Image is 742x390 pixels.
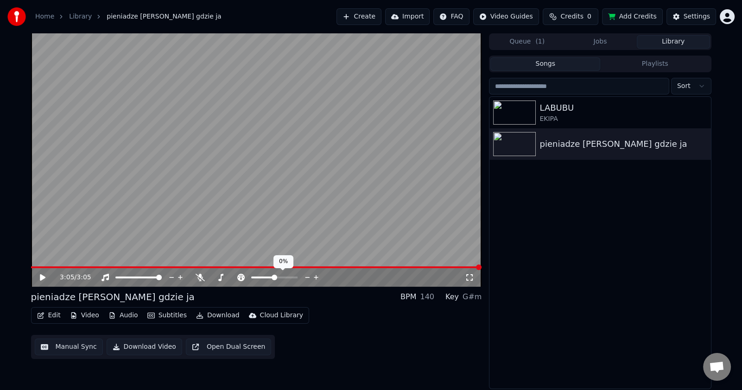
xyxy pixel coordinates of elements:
[35,12,222,21] nav: breadcrumb
[602,8,663,25] button: Add Credits
[600,57,710,71] button: Playlists
[33,309,64,322] button: Edit
[463,291,482,302] div: G#m
[60,273,74,282] span: 3:05
[336,8,381,25] button: Create
[76,273,91,282] span: 3:05
[535,37,545,46] span: ( 1 )
[7,7,26,26] img: youka
[543,8,598,25] button: Credits0
[144,309,190,322] button: Subtitles
[385,8,430,25] button: Import
[490,57,600,71] button: Songs
[107,12,221,21] span: pieniadze [PERSON_NAME] gdzie ja
[186,339,272,355] button: Open Dual Screen
[445,291,459,302] div: Key
[433,8,469,25] button: FAQ
[35,339,103,355] button: Manual Sync
[490,35,564,49] button: Queue
[192,309,243,322] button: Download
[684,12,710,21] div: Settings
[637,35,710,49] button: Library
[560,12,583,21] span: Credits
[587,12,591,21] span: 0
[35,12,54,21] a: Home
[105,309,142,322] button: Audio
[66,309,103,322] button: Video
[539,114,707,124] div: EKIPA
[260,311,303,320] div: Cloud Library
[539,101,707,114] div: LABUBU
[60,273,82,282] div: /
[677,82,691,91] span: Sort
[273,255,293,268] div: 0%
[31,290,195,303] div: pieniadze [PERSON_NAME] gdzie ja
[703,353,731,381] a: Otwarty czat
[400,291,416,302] div: BPM
[69,12,92,21] a: Library
[107,339,182,355] button: Download Video
[420,291,434,302] div: 140
[539,138,707,151] div: pieniadze [PERSON_NAME] gdzie ja
[473,8,539,25] button: Video Guides
[666,8,716,25] button: Settings
[564,35,637,49] button: Jobs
